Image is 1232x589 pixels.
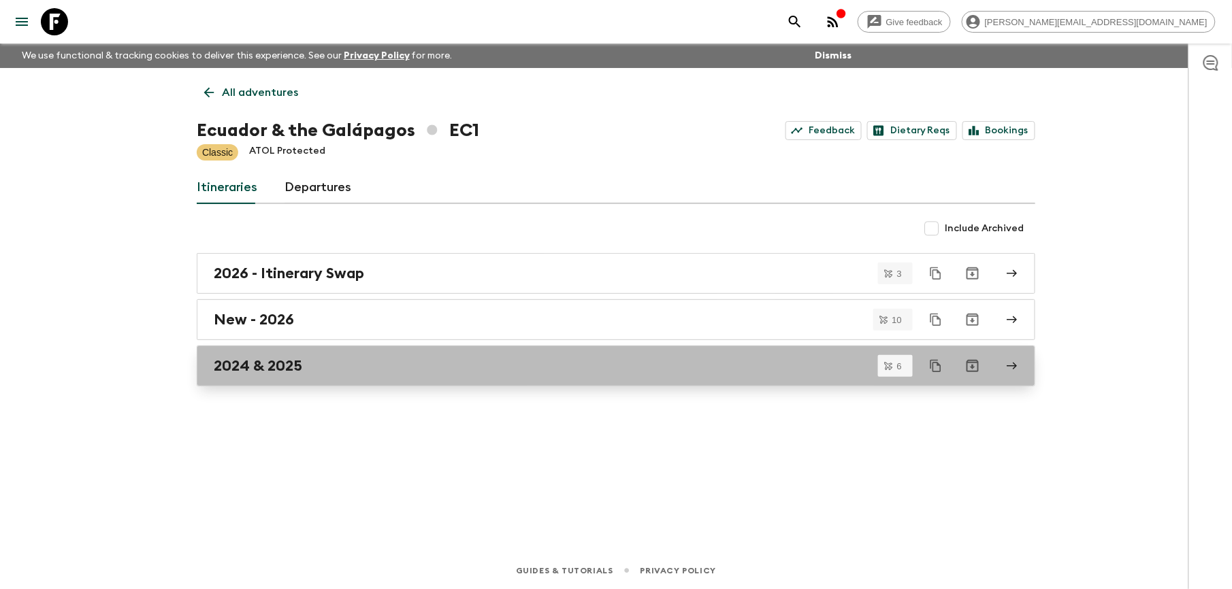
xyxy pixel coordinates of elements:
[344,51,410,61] a: Privacy Policy
[811,46,855,65] button: Dismiss
[879,17,950,27] span: Give feedback
[8,8,35,35] button: menu
[977,17,1215,27] span: [PERSON_NAME][EMAIL_ADDRESS][DOMAIN_NAME]
[962,11,1216,33] div: [PERSON_NAME][EMAIL_ADDRESS][DOMAIN_NAME]
[884,316,910,324] span: 10
[924,354,948,378] button: Duplicate
[214,357,302,375] h2: 2024 & 2025
[197,79,306,106] a: All adventures
[214,311,294,329] h2: New - 2026
[641,563,716,578] a: Privacy Policy
[889,362,910,371] span: 6
[959,352,986,380] button: Archive
[197,253,1035,294] a: 2026 - Itinerary Swap
[197,346,1035,386] a: 2024 & 2025
[516,563,613,578] a: Guides & Tutorials
[924,261,948,286] button: Duplicate
[16,44,458,68] p: We use functional & tracking cookies to deliver this experience. See our for more.
[962,121,1035,140] a: Bookings
[889,269,910,278] span: 3
[197,299,1035,340] a: New - 2026
[924,307,948,332] button: Duplicate
[959,306,986,333] button: Archive
[858,11,951,33] a: Give feedback
[945,222,1024,235] span: Include Archived
[867,121,957,140] a: Dietary Reqs
[285,171,351,204] a: Departures
[249,144,325,161] p: ATOL Protected
[781,8,809,35] button: search adventures
[785,121,862,140] a: Feedback
[197,171,257,204] a: Itineraries
[214,265,364,282] h2: 2026 - Itinerary Swap
[959,260,986,287] button: Archive
[197,117,479,144] h1: Ecuador & the Galápagos EC1
[222,84,298,101] p: All adventures
[202,146,233,159] p: Classic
